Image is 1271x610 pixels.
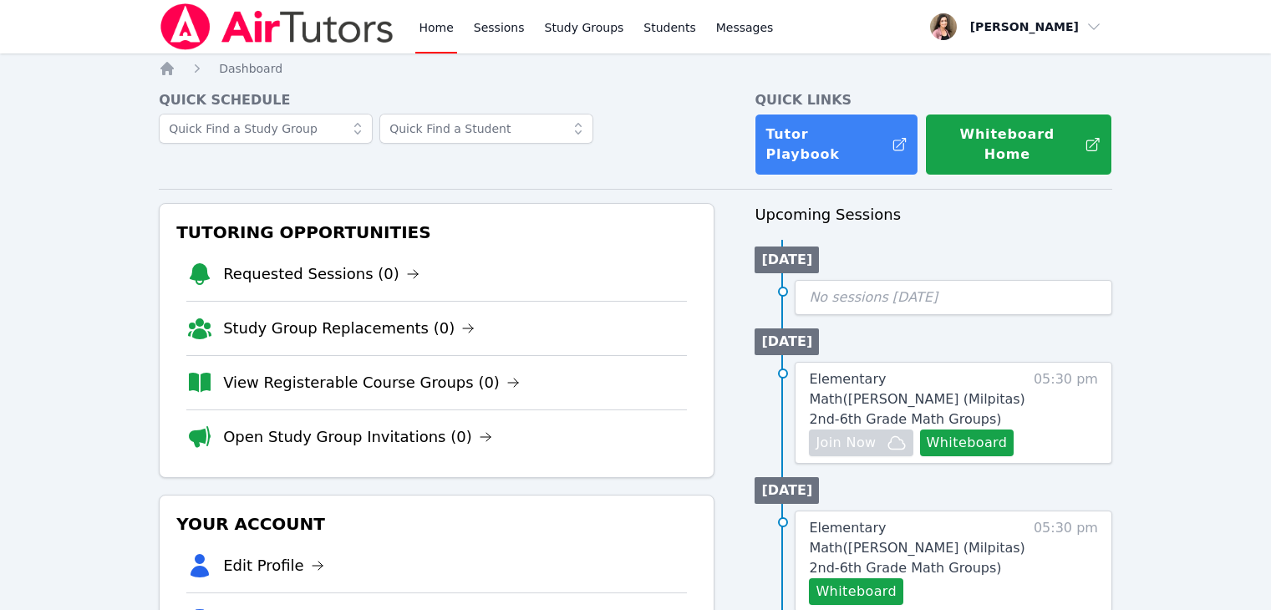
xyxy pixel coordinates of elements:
[809,369,1025,430] a: Elementary Math([PERSON_NAME] (Milpitas) 2nd-6th Grade Math Groups)
[223,317,475,340] a: Study Group Replacements (0)
[925,114,1112,175] button: Whiteboard Home
[1034,369,1098,456] span: 05:30 pm
[816,433,876,453] span: Join Now
[223,371,520,394] a: View Registerable Course Groups (0)
[809,520,1024,576] span: Elementary Math ( [PERSON_NAME] (Milpitas) 2nd-6th Grade Math Groups )
[173,509,700,539] h3: Your Account
[809,518,1025,578] a: Elementary Math([PERSON_NAME] (Milpitas) 2nd-6th Grade Math Groups)
[159,60,1112,77] nav: Breadcrumb
[1034,518,1098,605] span: 05:30 pm
[173,217,700,247] h3: Tutoring Opportunities
[223,425,492,449] a: Open Study Group Invitations (0)
[219,60,282,77] a: Dashboard
[159,114,373,144] input: Quick Find a Study Group
[809,578,903,605] button: Whiteboard
[716,19,774,36] span: Messages
[755,114,918,175] a: Tutor Playbook
[159,3,395,50] img: Air Tutors
[755,203,1112,226] h3: Upcoming Sessions
[219,62,282,75] span: Dashboard
[809,371,1024,427] span: Elementary Math ( [PERSON_NAME] (Milpitas) 2nd-6th Grade Math Groups )
[809,289,938,305] span: No sessions [DATE]
[920,430,1014,456] button: Whiteboard
[809,430,913,456] button: Join Now
[755,328,819,355] li: [DATE]
[223,554,324,577] a: Edit Profile
[755,90,1112,110] h4: Quick Links
[159,90,714,110] h4: Quick Schedule
[379,114,593,144] input: Quick Find a Student
[755,247,819,273] li: [DATE]
[755,477,819,504] li: [DATE]
[223,262,419,286] a: Requested Sessions (0)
